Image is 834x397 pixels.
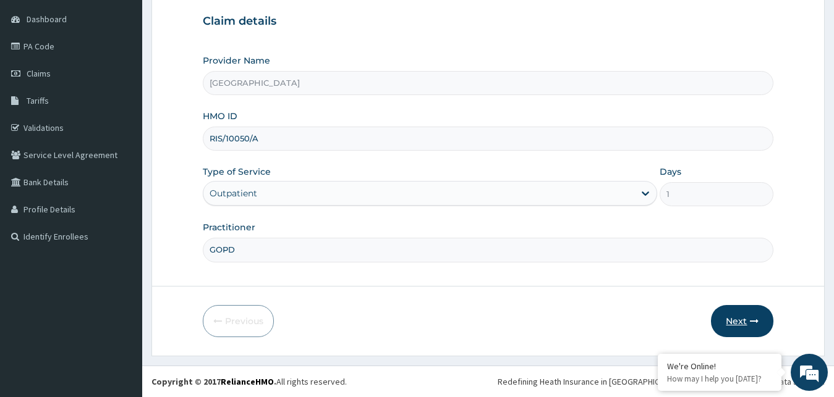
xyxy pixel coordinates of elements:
[221,376,274,387] a: RelianceHMO
[203,6,232,36] div: Minimize live chat window
[203,305,274,337] button: Previous
[203,110,237,122] label: HMO ID
[210,187,257,199] div: Outpatient
[151,376,276,387] strong: Copyright © 2017 .
[72,120,171,244] span: We're online!
[142,366,834,397] footer: All rights reserved.
[27,68,51,79] span: Claims
[498,375,825,388] div: Redefining Heath Insurance in [GEOGRAPHIC_DATA] using Telemedicine and Data Science!
[203,15,774,28] h3: Claim details
[667,374,772,384] p: How may I help you today?
[203,54,270,67] label: Provider Name
[203,127,774,151] input: Enter HMO ID
[203,221,255,233] label: Practitioner
[27,14,67,25] span: Dashboard
[23,62,50,93] img: d_794563401_company_1708531726252_794563401
[660,165,681,178] label: Days
[203,238,774,262] input: Enter Name
[711,305,773,337] button: Next
[64,69,208,85] div: Chat with us now
[203,165,271,178] label: Type of Service
[667,361,772,372] div: We're Online!
[27,95,49,106] span: Tariffs
[6,265,236,309] textarea: Type your message and hit 'Enter'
